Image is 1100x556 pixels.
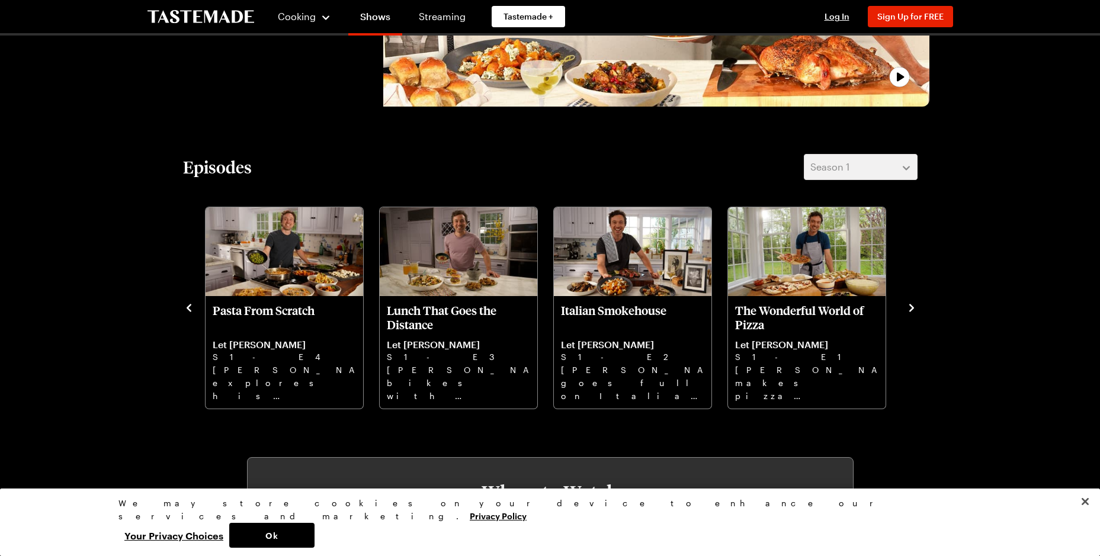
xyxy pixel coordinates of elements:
[380,207,537,409] div: Lunch That Goes the Distance
[348,2,402,36] a: Shows
[183,156,252,178] h2: Episodes
[206,207,363,296] img: Pasta From Scratch
[213,303,356,401] a: Pasta From Scratch
[387,303,530,332] p: Lunch That Goes the Distance
[206,207,363,409] div: Pasta From Scratch
[561,339,704,351] p: Let [PERSON_NAME]
[804,154,918,180] button: Season 1
[379,204,553,410] div: 4 / 6
[728,207,886,409] div: The Wonderful World of Pizza
[561,364,704,401] p: [PERSON_NAME] goes full on Italian steakhouse with Treviso salad, ice cold martinis, and Bistecca...
[553,204,727,410] div: 5 / 6
[492,6,565,27] a: Tastemade +
[504,11,553,23] span: Tastemade +
[825,11,849,21] span: Log In
[387,351,530,364] p: S1 - E3
[278,11,316,22] span: Cooking
[906,300,918,314] button: navigate to next item
[387,364,530,401] p: [PERSON_NAME] bikes with Date Balls, forages ramps for pasta, and serves Juicy [PERSON_NAME] burg...
[229,523,315,548] button: Ok
[561,303,704,332] p: Italian Smokehouse
[470,510,527,521] a: More information about your privacy, opens in a new tab
[147,10,254,24] a: To Tastemade Home Page
[810,160,849,174] span: Season 1
[877,11,944,21] span: Sign Up for FREE
[387,303,530,401] a: Lunch That Goes the Distance
[735,364,878,401] p: [PERSON_NAME] makes pizza magic with two doughs, from Grilled Pizza to Grandma slices to honey-dr...
[1072,488,1098,515] button: Close
[554,207,711,409] div: Italian Smokehouse
[728,207,886,296] img: The Wonderful World of Pizza
[183,300,195,314] button: navigate to previous item
[868,6,953,27] button: Sign Up for FREE
[813,11,861,23] button: Log In
[213,303,356,332] p: Pasta From Scratch
[554,207,711,296] img: Italian Smokehouse
[735,351,878,364] p: S1 - E1
[735,339,878,351] p: Let [PERSON_NAME]
[561,351,704,364] p: S1 - E2
[735,303,878,332] p: The Wonderful World of Pizza
[283,481,817,503] h3: Where to Watch
[213,364,356,401] p: [PERSON_NAME] explores his pasta roots with [PERSON_NAME], ragout Pappardelle, anchovy Gnocchi, a...
[213,351,356,364] p: S1 - E4
[204,204,379,410] div: 3 / 6
[118,497,971,523] div: We may store cookies on your device to enhance our services and marketing.
[735,303,878,401] a: The Wonderful World of Pizza
[727,204,901,410] div: 6 / 6
[118,523,229,548] button: Your Privacy Choices
[380,207,537,296] img: Lunch That Goes the Distance
[278,2,332,31] button: Cooking
[561,303,704,401] a: Italian Smokehouse
[118,497,971,548] div: Privacy
[213,339,356,351] p: Let [PERSON_NAME]
[387,339,530,351] p: Let [PERSON_NAME]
